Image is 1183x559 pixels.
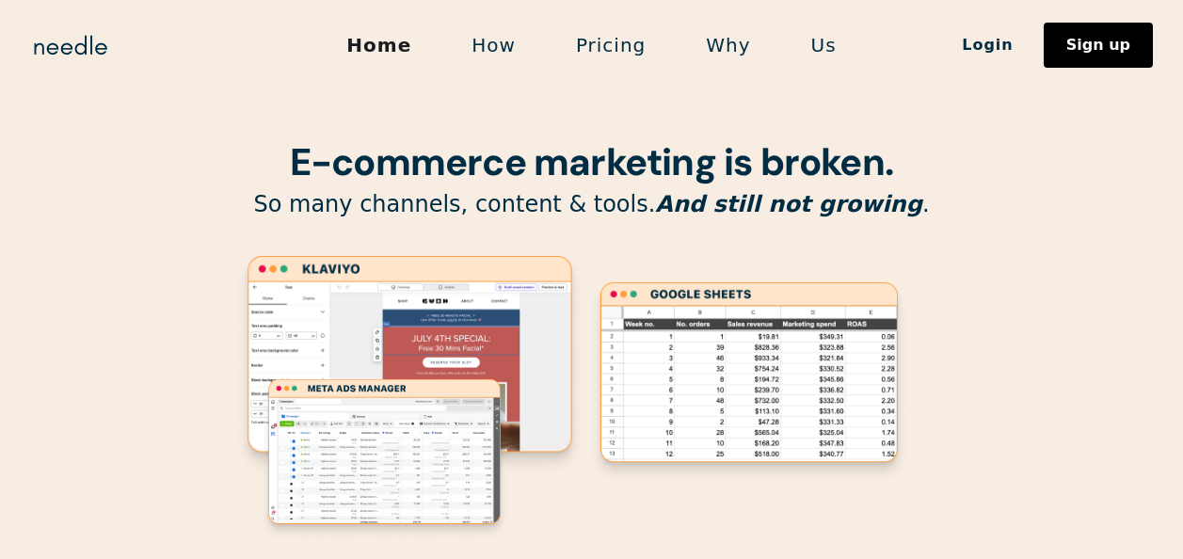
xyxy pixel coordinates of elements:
[441,25,546,65] a: How
[546,25,676,65] a: Pricing
[676,25,780,65] a: Why
[290,137,893,186] strong: E-commerce marketing is broken.
[781,25,867,65] a: Us
[112,190,1072,219] p: So many channels, content & tools. .
[655,191,922,217] em: And still not growing
[316,25,441,65] a: Home
[932,29,1044,61] a: Login
[1066,38,1130,53] div: Sign up
[1044,23,1153,68] a: Sign up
